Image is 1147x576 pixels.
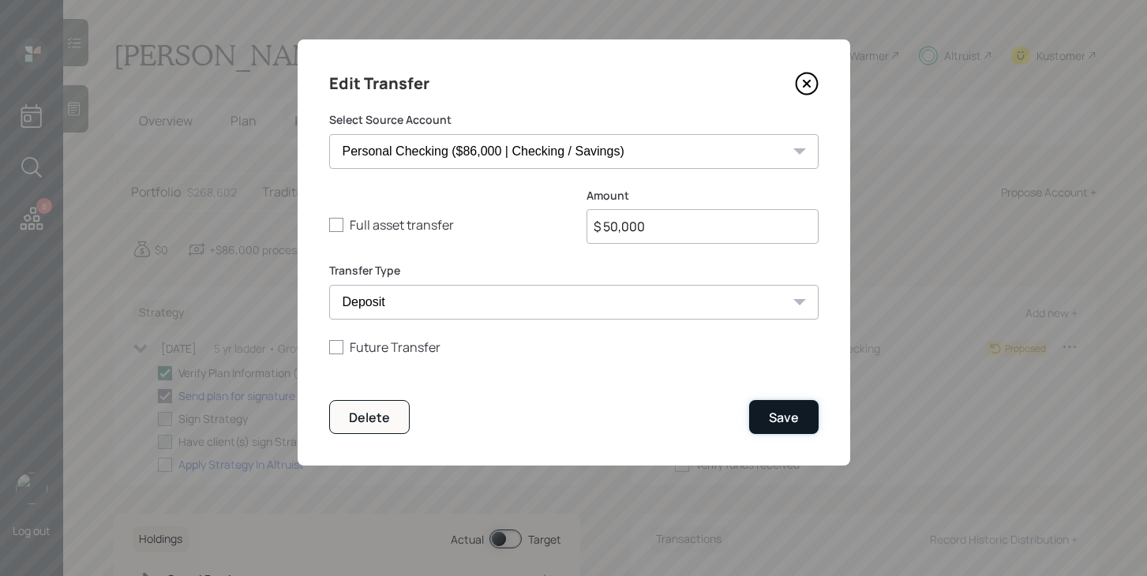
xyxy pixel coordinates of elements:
[769,409,799,426] div: Save
[329,112,819,128] label: Select Source Account
[749,400,819,434] button: Save
[329,400,410,434] button: Delete
[349,409,390,426] div: Delete
[329,216,561,234] label: Full asset transfer
[329,71,429,96] h4: Edit Transfer
[329,338,819,356] label: Future Transfer
[587,188,819,204] label: Amount
[329,263,819,279] label: Transfer Type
